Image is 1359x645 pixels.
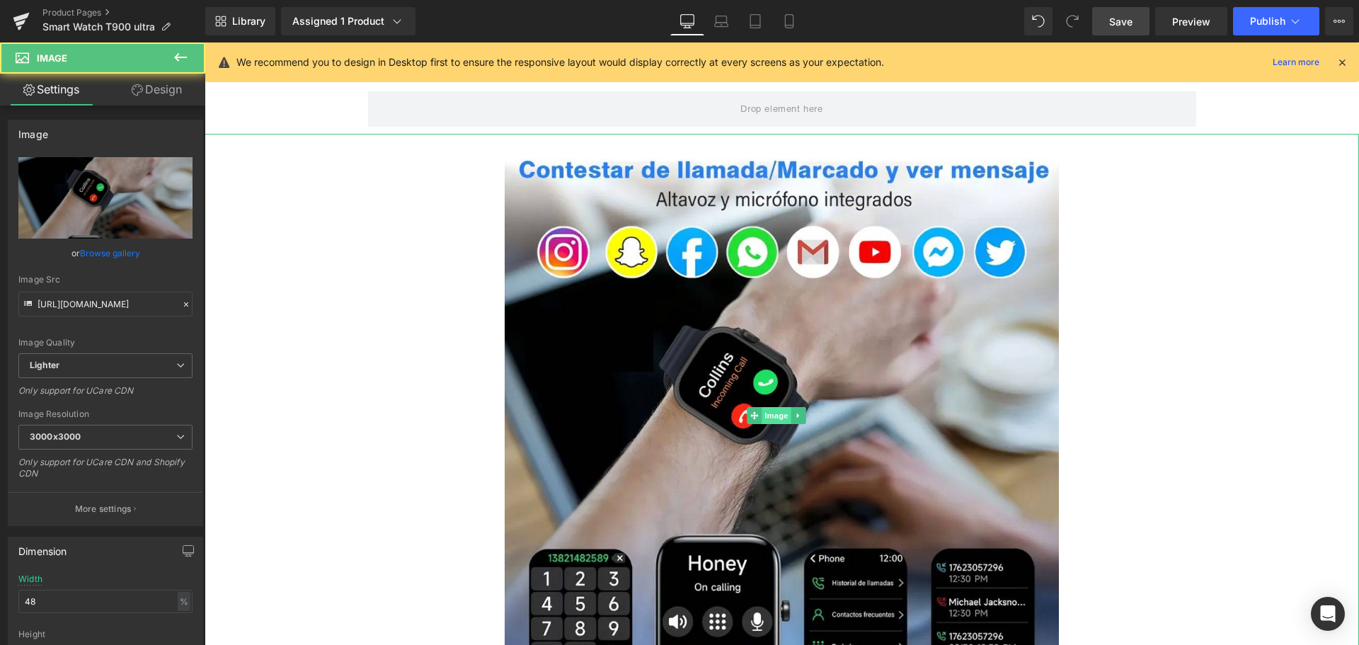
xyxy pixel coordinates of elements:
[178,592,190,611] div: %
[18,275,193,285] div: Image Src
[30,360,59,370] b: Lighter
[75,503,132,515] p: More settings
[292,14,404,28] div: Assigned 1 Product
[1267,54,1325,71] a: Learn more
[18,629,193,639] div: Height
[18,537,67,557] div: Dimension
[18,246,193,261] div: or
[30,431,81,442] b: 3000x3000
[772,7,806,35] a: Mobile
[1325,7,1353,35] button: More
[236,55,884,70] p: We recommend you to design in Desktop first to ensure the responsive layout would display correct...
[18,385,193,406] div: Only support for UCare CDN
[105,74,208,105] a: Design
[18,120,48,140] div: Image
[1024,7,1053,35] button: Undo
[738,7,772,35] a: Tablet
[1233,7,1319,35] button: Publish
[18,457,193,489] div: Only support for UCare CDN and Shopify CDN
[37,52,67,64] span: Image
[8,492,202,525] button: More settings
[587,365,602,382] a: Expand / Collapse
[42,7,205,18] a: Product Pages
[557,365,587,382] span: Image
[1058,7,1086,35] button: Redo
[18,292,193,316] input: Link
[80,241,140,266] a: Browse gallery
[1155,7,1227,35] a: Preview
[670,7,704,35] a: Desktop
[18,409,193,419] div: Image Resolution
[18,590,193,613] input: auto
[232,15,265,28] span: Library
[205,7,275,35] a: New Library
[1109,14,1132,29] span: Save
[1311,597,1345,631] div: Open Intercom Messenger
[704,7,738,35] a: Laptop
[1172,14,1210,29] span: Preview
[1250,16,1285,27] span: Publish
[42,21,155,33] span: Smart Watch T900 ultra
[18,338,193,348] div: Image Quality
[18,574,42,584] div: Width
